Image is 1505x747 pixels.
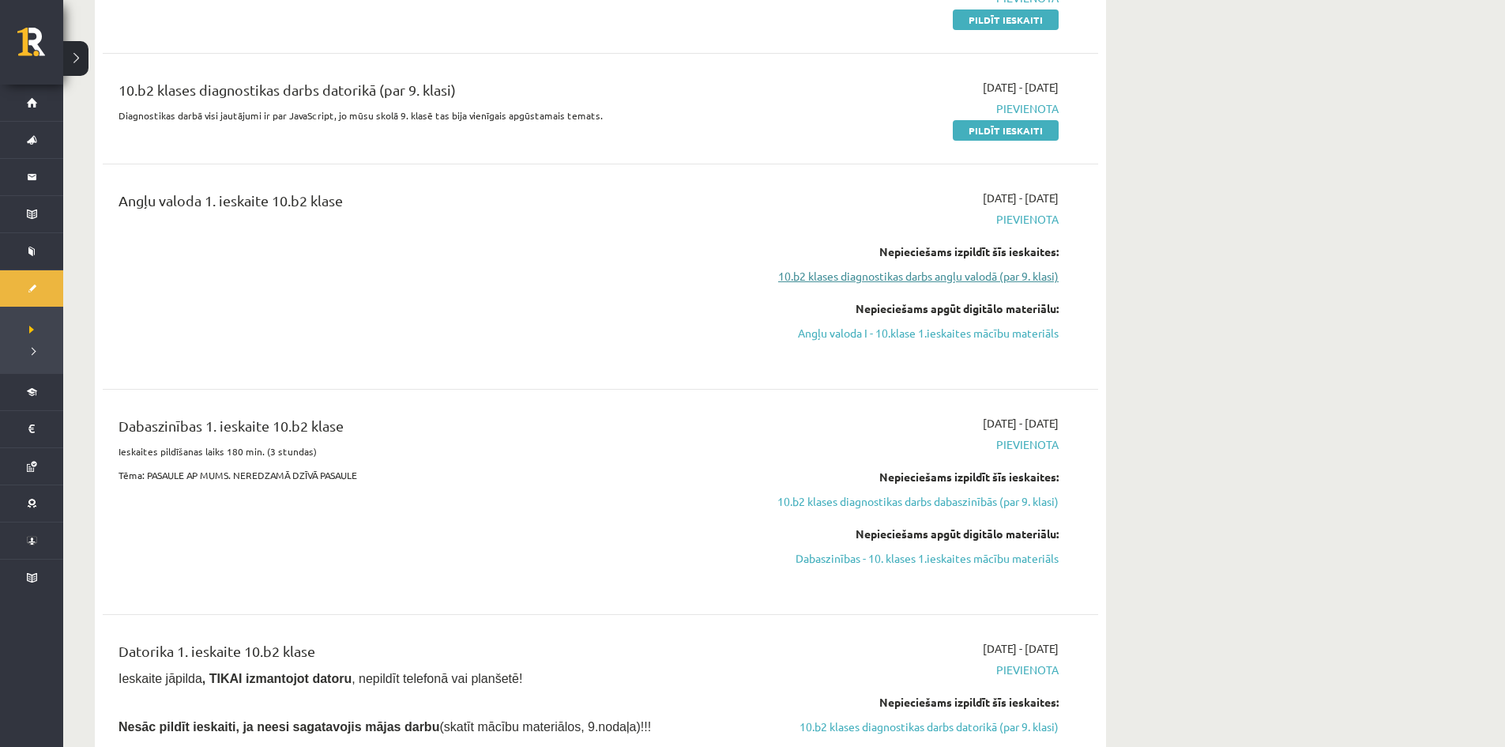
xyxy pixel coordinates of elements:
span: Nesāc pildīt ieskaiti, ja neesi sagatavojis mājas darbu [119,720,439,734]
a: 10.b2 klases diagnostikas darbs dabaszinībās (par 9. klasi) [761,493,1059,510]
a: 10.b2 klases diagnostikas darbs angļu valodā (par 9. klasi) [761,268,1059,285]
span: (skatīt mācību materiālos, 9.nodaļa)!!! [439,720,651,734]
p: Tēma: PASAULE AP MUMS. NEREDZAMĀ DZĪVĀ PASAULE [119,468,737,482]
a: 10.b2 klases diagnostikas darbs datorikā (par 9. klasi) [761,719,1059,735]
a: Angļu valoda I - 10.klase 1.ieskaites mācību materiāls [761,325,1059,341]
a: Pildīt ieskaiti [953,120,1059,141]
span: Pievienota [761,436,1059,453]
span: [DATE] - [DATE] [983,415,1059,432]
div: Angļu valoda 1. ieskaite 10.b2 klase [119,190,737,219]
a: Rīgas 1. Tālmācības vidusskola [17,28,63,67]
div: Nepieciešams izpildīt šīs ieskaites: [761,694,1059,711]
span: Ieskaite jāpilda , nepildīt telefonā vai planšetē! [119,672,522,685]
span: Pievienota [761,662,1059,678]
div: 10.b2 klases diagnostikas darbs datorikā (par 9. klasi) [119,79,737,108]
a: Dabaszinības - 10. klases 1.ieskaites mācību materiāls [761,550,1059,567]
span: [DATE] - [DATE] [983,79,1059,96]
a: Pildīt ieskaiti [953,9,1059,30]
span: Pievienota [761,100,1059,117]
div: Nepieciešams apgūt digitālo materiālu: [761,526,1059,542]
div: Dabaszinības 1. ieskaite 10.b2 klase [119,415,737,444]
div: Nepieciešams izpildīt šīs ieskaites: [761,243,1059,260]
div: Nepieciešams apgūt digitālo materiālu: [761,300,1059,317]
div: Nepieciešams izpildīt šīs ieskaites: [761,469,1059,485]
span: [DATE] - [DATE] [983,190,1059,206]
b: , TIKAI izmantojot datoru [202,672,352,685]
p: Diagnostikas darbā visi jautājumi ir par JavaScript, jo mūsu skolā 9. klasē tas bija vienīgais ap... [119,108,737,123]
div: Datorika 1. ieskaite 10.b2 klase [119,640,737,670]
span: [DATE] - [DATE] [983,640,1059,657]
p: Ieskaites pildīšanas laiks 180 min. (3 stundas) [119,444,737,458]
span: Pievienota [761,211,1059,228]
